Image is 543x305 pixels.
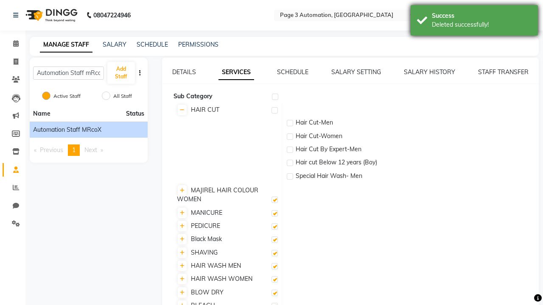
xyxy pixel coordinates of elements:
[33,110,50,117] span: Name
[191,262,241,269] span: HAIR WASH MEN
[191,222,220,230] span: PEDICURE
[191,275,252,283] span: HAIR WASH WOMEN
[478,68,529,76] a: STAFF TRANSFER
[113,92,132,100] label: All Staff
[277,68,308,76] a: SCHEDULE
[40,37,92,53] a: MANAGE STAFF
[33,125,101,134] span: Automation Staff mRcoX
[126,109,144,118] span: Status
[93,3,131,27] b: 08047224946
[296,119,333,126] span: Hair Cut-Men
[22,3,80,27] img: logo
[404,68,455,76] a: SALARY HISTORY
[107,62,135,84] button: Add Staff
[296,132,342,140] span: Hair Cut-Women
[432,11,532,20] div: Success
[191,288,224,296] span: BLOW DRY
[103,41,126,48] a: SALARY
[218,65,254,80] a: SERVICES
[296,172,362,180] span: Special Hair Wash- Men
[191,249,218,256] span: SHAVING
[53,92,81,100] label: Active Staff
[137,41,168,48] a: SCHEDULE
[40,146,63,154] span: Previous
[72,146,76,154] span: 1
[30,144,148,156] nav: Pagination
[296,158,377,166] span: Hair cut Below 12 years (Boy)
[172,68,196,76] a: DETAILS
[296,145,361,153] span: Hair Cut By Expert-Men
[191,106,219,114] span: HAIR CUT
[177,186,258,203] span: MAJIREL HAIR COLOUR WOMEN
[191,209,222,216] span: MANICURE
[178,41,218,48] a: PERMISSIONS
[432,20,532,29] div: Deleted successfully!
[331,68,381,76] a: SALARY SETTING
[172,91,282,104] td: Sub Category
[84,146,97,154] span: Next
[33,67,104,80] input: Search Staff
[191,235,222,243] span: Black Mask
